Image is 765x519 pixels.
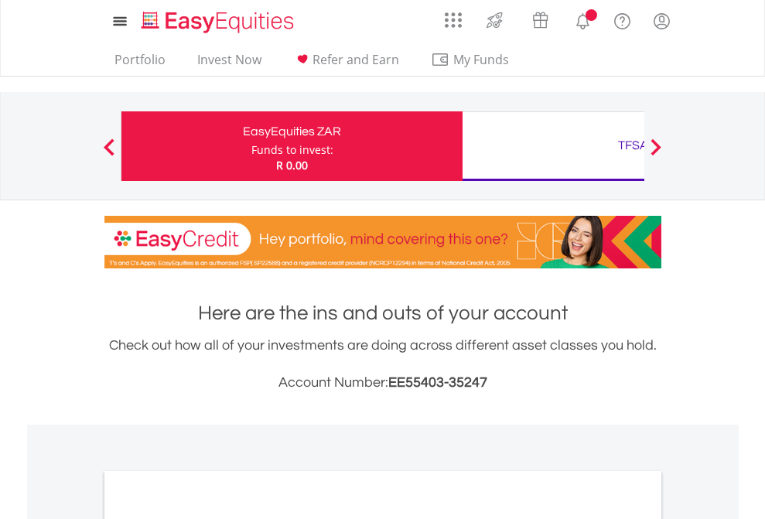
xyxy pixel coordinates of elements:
a: Portfolio [108,52,172,76]
a: My Profile [642,4,681,38]
img: EasyEquities_Logo.png [138,9,300,35]
img: grid-menu-icon.svg [445,12,462,29]
span: Refer and Earn [312,51,399,68]
div: EasyEquities ZAR [131,121,453,142]
a: Notifications [563,4,603,35]
a: Home page [135,4,300,35]
button: Previous [94,146,125,162]
button: Next [640,146,671,162]
a: FAQ's and Support [603,4,642,35]
div: Funds to invest: [251,142,333,158]
span: My Funds [431,50,532,70]
h1: Here are the ins and outs of your account [104,299,661,327]
div: Check out how all of your investments are doing across different asset classes you hold. [104,335,661,394]
a: Refer and Earn [287,52,405,76]
img: thrive-v2.svg [482,8,507,32]
a: AppsGrid [435,4,472,29]
img: vouchers-v2.svg [528,8,553,32]
h3: Account Number: [104,372,661,394]
span: EE55403-35247 [388,375,487,390]
a: Invest Now [191,52,268,76]
img: EasyCredit Promotion Banner [104,216,661,268]
span: R 0.00 [276,158,308,172]
a: Vouchers [517,4,563,32]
